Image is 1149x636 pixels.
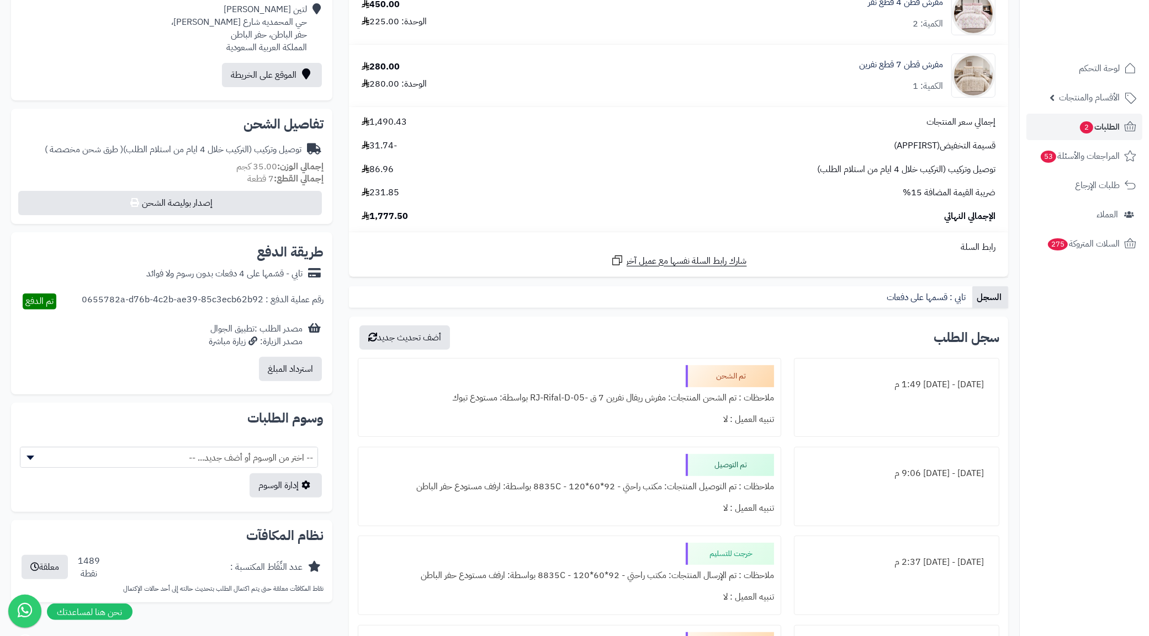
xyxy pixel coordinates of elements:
span: قسيمة التخفيض(APPFIRST) [894,140,996,152]
span: 231.85 [362,186,399,199]
span: إجمالي سعر المنتجات [926,116,996,129]
h2: طريقة الدفع [257,245,324,259]
h3: سجل الطلب [934,331,999,344]
span: الإجمالي النهائي [944,210,996,223]
div: [DATE] - [DATE] 9:06 م [801,463,992,484]
span: -- اختر من الوسوم أو أضف جديد... -- [20,447,317,468]
div: مصدر الطلب :تطبيق الجوال [209,323,303,348]
div: 1489 [78,555,100,580]
span: ( طرق شحن مخصصة ) [45,143,123,156]
div: ملاحظات : تم الإرسال المنتجات: مكتب راحتي - 92*60*120 - 8835C بواسطة: ارفف مستودع حفر الباطن [365,565,774,586]
a: العملاء [1026,201,1142,228]
div: الوحدة: 225.00 [362,15,427,28]
button: معلقة [22,555,68,579]
strong: إجمالي القطع: [274,172,324,185]
h2: وسوم الطلبات [20,411,324,425]
div: تنبيه العميل : لا [365,586,774,608]
a: إدارة الوسوم [250,473,322,498]
div: تم التوصيل [686,454,774,476]
div: لتين [PERSON_NAME] حي المحمديه شارع [PERSON_NAME]، حفر الباطن، حفر الباطن المملكة العربية السعودية [171,3,307,54]
span: 86.96 [362,163,394,176]
span: ضريبة القيمة المضافة 15% [903,186,996,199]
div: [DATE] - [DATE] 2:37 م [801,552,992,573]
a: السجل [972,286,1008,308]
div: الكمية: 2 [913,18,943,30]
span: -31.74 [362,140,397,152]
img: 1747312322-1-90x90.jpg [952,54,995,98]
span: -- اختر من الوسوم أو أضف جديد... -- [20,447,318,468]
a: الموقع على الخريطة [222,63,322,87]
div: الكمية: 1 [913,80,943,93]
div: تم الشحن [686,365,774,387]
small: 7 قطعة [247,172,324,185]
a: طلبات الإرجاع [1026,172,1142,199]
div: نقطة [78,568,100,580]
span: 53 [1041,151,1056,163]
div: تابي - قسّمها على 4 دفعات بدون رسوم ولا فوائد [146,268,303,280]
div: الوحدة: 280.00 [362,78,427,90]
div: 280.00 [362,61,400,73]
span: تم الدفع [25,295,54,308]
h2: نظام المكافآت [20,529,324,542]
a: السلات المتروكة275 [1026,231,1142,257]
span: 2 [1080,121,1093,133]
button: إصدار بوليصة الشحن [18,191,322,215]
div: تنبيه العميل : لا [365,409,774,430]
span: السلات المتروكة [1047,236,1120,252]
button: استرداد المبلغ [259,357,322,381]
div: عدد النِّقَاط المكتسبة : [230,561,303,574]
div: مصدر الزيارة: زيارة مباشرة [209,335,303,348]
span: لوحة التحكم [1079,61,1120,76]
small: 35.00 كجم [236,160,324,173]
span: الأقسام والمنتجات [1059,90,1120,105]
strong: إجمالي الوزن: [277,160,324,173]
h2: تفاصيل الشحن [20,117,324,131]
span: توصيل وتركيب (التركيب خلال 4 ايام من استلام الطلب) [817,163,996,176]
a: الطلبات2 [1026,114,1142,140]
span: المراجعات والأسئلة [1040,148,1120,164]
a: مفرش قطن 7 قطع نفرين [859,58,943,71]
p: نقاط المكافآت معلقة حتى يتم اكتمال الطلب بتحديث حالته إلى أحد حالات الإكتمال [20,584,324,594]
div: خرجت للتسليم [686,543,774,565]
a: المراجعات والأسئلة53 [1026,143,1142,169]
div: ملاحظات : تم التوصيل المنتجات: مكتب راحتي - 92*60*120 - 8835C بواسطة: ارفف مستودع حفر الباطن [365,476,774,498]
div: توصيل وتركيب (التركيب خلال 4 ايام من استلام الطلب) [45,143,301,156]
span: شارك رابط السلة نفسها مع عميل آخر [627,255,747,268]
button: أضف تحديث جديد [359,325,450,350]
span: العملاء [1097,207,1118,222]
div: تنبيه العميل : لا [365,498,774,519]
a: شارك رابط السلة نفسها مع عميل آخر [611,254,747,268]
div: رابط السلة [353,241,1004,254]
a: لوحة التحكم [1026,55,1142,82]
span: 275 [1048,238,1068,250]
span: 1,777.50 [362,210,408,223]
span: الطلبات [1079,119,1120,135]
div: رقم عملية الدفع : 0655782a-d76b-4c2b-ae39-85c3ecb62b92 [82,293,324,309]
div: ملاحظات : تم الشحن المنتجات: مفرش ريفال نفرين 7 ق -RJ-Rifal-D-05 بواسطة: مستودع تبوك [365,387,774,409]
span: طلبات الإرجاع [1075,178,1120,193]
div: [DATE] - [DATE] 1:49 م [801,374,992,396]
a: تابي : قسمها على دفعات [882,286,972,308]
img: logo-2.png [1074,30,1139,53]
span: 1,490.43 [362,116,407,129]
